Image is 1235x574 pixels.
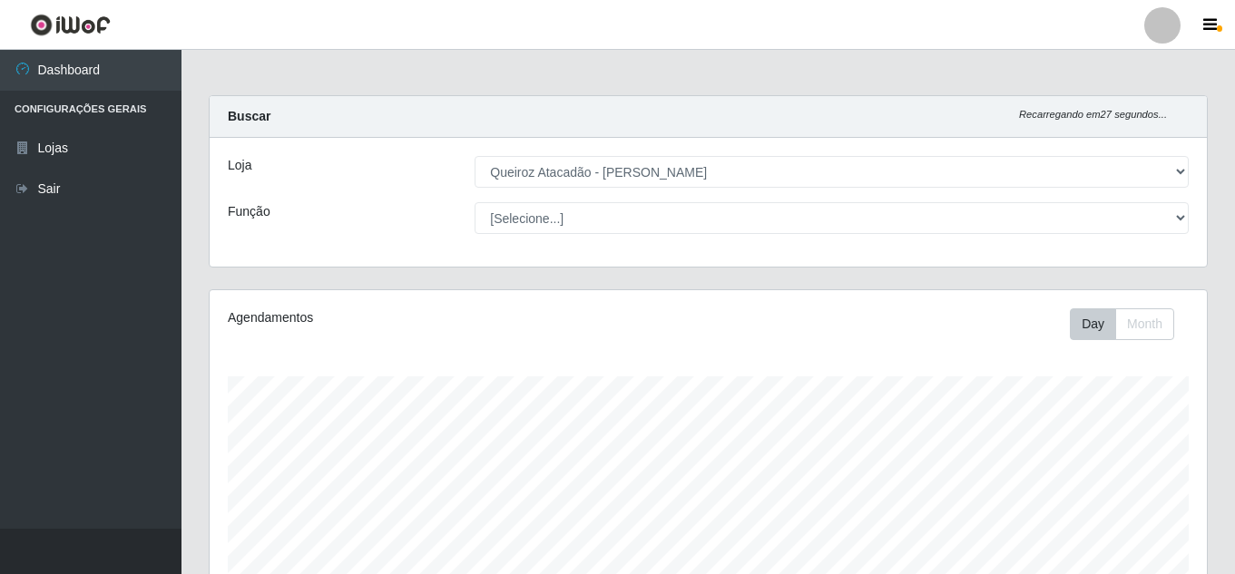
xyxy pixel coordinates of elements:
[1070,308,1189,340] div: Toolbar with button groups
[228,156,251,175] label: Loja
[30,14,111,36] img: CoreUI Logo
[1115,308,1174,340] button: Month
[1070,308,1174,340] div: First group
[228,202,270,221] label: Função
[228,308,613,327] div: Agendamentos
[1070,308,1116,340] button: Day
[228,109,270,123] strong: Buscar
[1019,109,1167,120] i: Recarregando em 27 segundos...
